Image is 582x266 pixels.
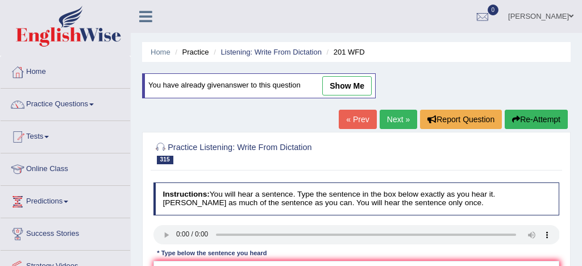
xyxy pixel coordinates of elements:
a: Practice Questions [1,89,130,117]
a: Predictions [1,186,130,214]
li: Practice [172,47,209,57]
h2: Practice Listening: Write From Dictation [153,140,405,164]
a: Next » [380,110,417,129]
a: Online Class [1,153,130,182]
button: Report Question [420,110,502,129]
span: 315 [157,156,173,164]
a: Tests [1,121,130,149]
a: Home [1,56,130,85]
button: Re-Attempt [505,110,568,129]
div: You have already given answer to this question [142,73,376,98]
span: 0 [488,5,499,15]
b: Instructions: [163,190,209,198]
a: show me [322,76,372,95]
a: « Prev [339,110,376,129]
h4: You will hear a sentence. Type the sentence in the box below exactly as you hear it. [PERSON_NAME... [153,182,560,215]
a: Success Stories [1,218,130,247]
a: Home [151,48,171,56]
a: Listening: Write From Dictation [221,48,322,56]
li: 201 WFD [324,47,365,57]
div: * Type below the sentence you heard [153,249,271,259]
